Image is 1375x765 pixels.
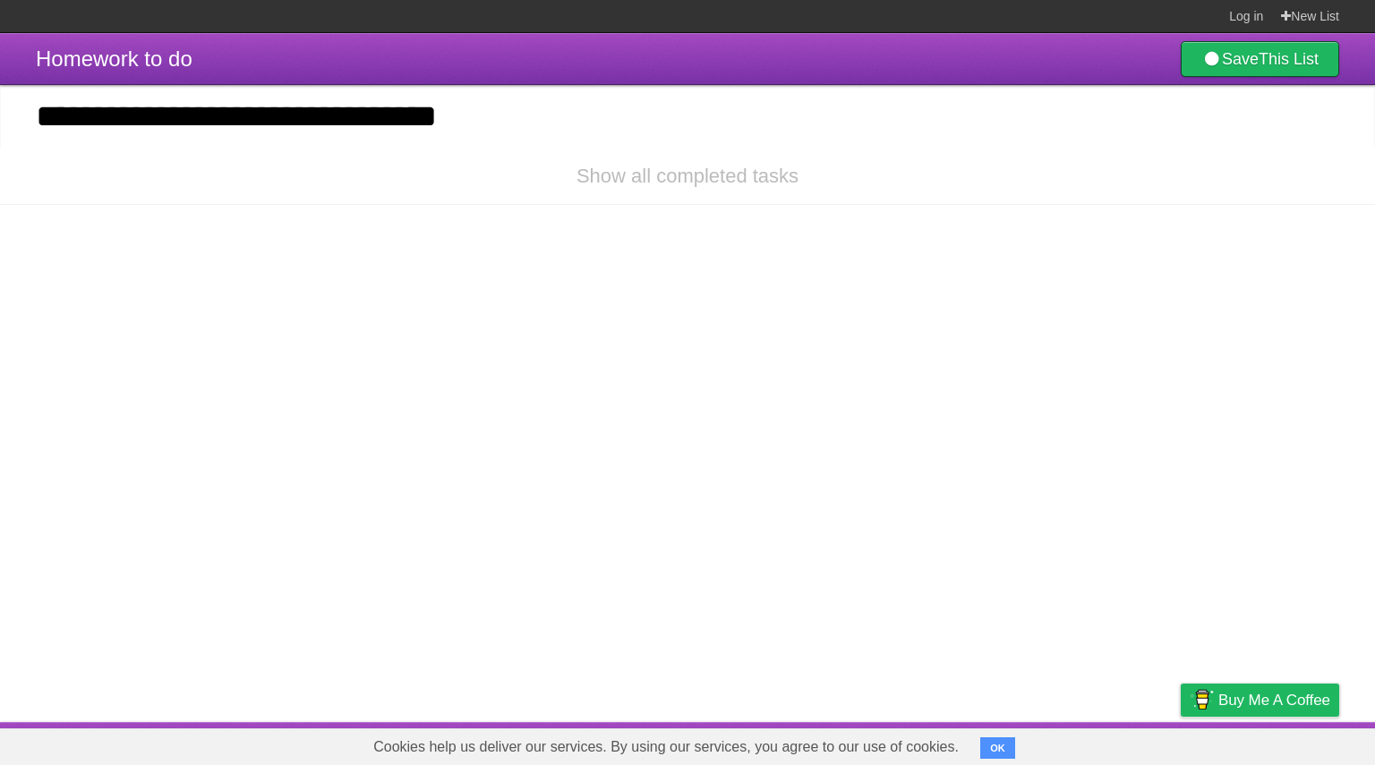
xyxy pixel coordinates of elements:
a: Terms [1097,727,1136,761]
a: Buy me a coffee [1181,684,1339,717]
a: Show all completed tasks [576,165,799,187]
img: Buy me a coffee [1190,684,1214,715]
a: About [943,727,980,761]
a: Developers [1002,727,1074,761]
a: Suggest a feature [1226,727,1339,761]
a: SaveThis List [1181,41,1339,77]
button: OK [980,737,1015,759]
b: This List [1259,50,1319,68]
span: Homework to do [36,47,192,71]
span: Cookies help us deliver our services. By using our services, you agree to our use of cookies. [355,729,977,765]
a: Privacy [1157,727,1204,761]
span: Buy me a coffee [1218,684,1330,716]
